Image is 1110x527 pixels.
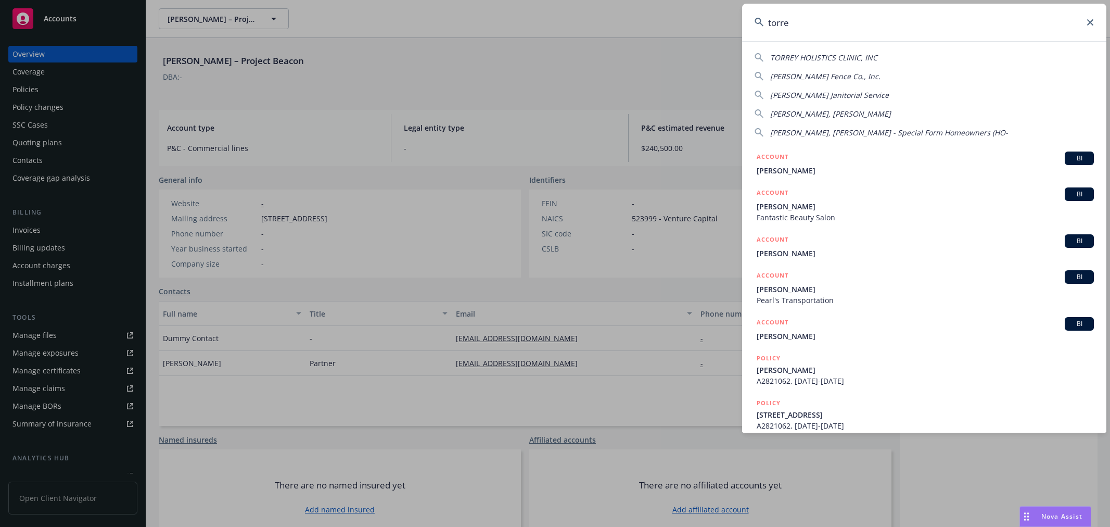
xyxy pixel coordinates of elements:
span: BI [1069,154,1090,163]
button: Nova Assist [1019,506,1091,527]
span: Fantastic Beauty Salon [757,212,1094,223]
span: [PERSON_NAME], [PERSON_NAME] [770,109,891,119]
a: POLICY[STREET_ADDRESS]A2821062, [DATE]-[DATE] [742,392,1106,437]
span: Pearl's Transportation [757,295,1094,306]
h5: ACCOUNT [757,270,788,283]
h5: POLICY [757,398,781,408]
span: [PERSON_NAME] Fence Co., Inc. [770,71,881,81]
a: ACCOUNTBI[PERSON_NAME]Fantastic Beauty Salon [742,182,1106,229]
a: POLICY[PERSON_NAME]A2821062, [DATE]-[DATE] [742,347,1106,392]
a: ACCOUNTBI[PERSON_NAME]Pearl's Transportation [742,265,1106,311]
span: A2821062, [DATE]-[DATE] [757,420,1094,431]
h5: ACCOUNT [757,152,788,164]
span: [PERSON_NAME] [757,165,1094,176]
span: BI [1069,236,1090,246]
span: [PERSON_NAME], [PERSON_NAME] - Special Form Homeowners (HO- [770,128,1008,137]
span: [PERSON_NAME] [757,331,1094,342]
span: TORREY HOLISTICS CLINIC, INC [770,53,877,62]
h5: ACCOUNT [757,187,788,200]
span: Nova Assist [1041,512,1082,521]
input: Search... [742,4,1106,41]
div: Drag to move [1020,507,1033,526]
a: ACCOUNTBI[PERSON_NAME] [742,229,1106,265]
span: [PERSON_NAME] [757,365,1094,375]
span: [PERSON_NAME] [757,248,1094,259]
h5: POLICY [757,353,781,363]
span: [STREET_ADDRESS] [757,409,1094,420]
h5: ACCOUNT [757,234,788,247]
h5: ACCOUNT [757,317,788,330]
span: [PERSON_NAME] [757,201,1094,212]
span: BI [1069,190,1090,199]
a: ACCOUNTBI[PERSON_NAME] [742,311,1106,347]
span: [PERSON_NAME] Janitorial Service [770,90,889,100]
span: BI [1069,319,1090,329]
span: [PERSON_NAME] [757,284,1094,295]
a: ACCOUNTBI[PERSON_NAME] [742,146,1106,182]
span: BI [1069,272,1090,282]
span: A2821062, [DATE]-[DATE] [757,375,1094,386]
